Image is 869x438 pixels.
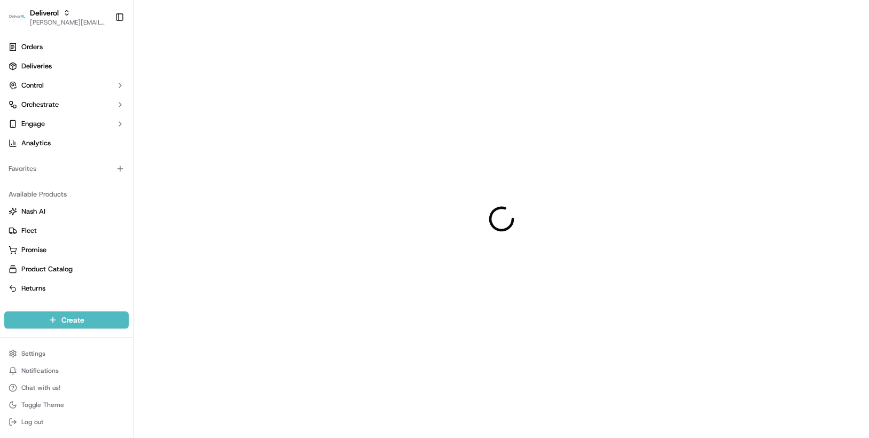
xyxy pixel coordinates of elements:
span: Fleet [21,226,37,236]
a: Deliveries [4,58,129,75]
a: Returns [9,284,124,293]
span: Control [21,81,44,90]
span: Orders [21,42,43,52]
button: Deliverol [30,7,59,18]
span: Returns [21,284,45,293]
div: Favorites [4,160,129,177]
button: Returns [4,280,129,297]
span: Analytics [21,138,51,148]
button: Engage [4,115,129,132]
span: Product Catalog [21,264,73,274]
button: Create [4,311,129,328]
a: Fleet [9,226,124,236]
span: Orchestrate [21,100,59,109]
button: Toggle Theme [4,397,129,412]
button: Orchestrate [4,96,129,113]
span: Nash AI [21,207,45,216]
span: Deliveries [21,61,52,71]
span: Chat with us! [21,384,60,392]
span: Log out [21,418,43,426]
button: DeliverolDeliverol[PERSON_NAME][EMAIL_ADDRESS][PERSON_NAME][DOMAIN_NAME] [4,4,111,30]
a: Nash AI [9,207,124,216]
span: Toggle Theme [21,401,64,409]
a: Orders [4,38,129,56]
span: Settings [21,349,45,358]
a: Promise [9,245,124,255]
button: Fleet [4,222,129,239]
button: Product Catalog [4,261,129,278]
button: Promise [4,241,129,259]
button: Nash AI [4,203,129,220]
span: Create [61,315,84,325]
button: Chat with us! [4,380,129,395]
button: Control [4,77,129,94]
button: Notifications [4,363,129,378]
a: Product Catalog [9,264,124,274]
span: Notifications [21,366,59,375]
button: Log out [4,414,129,429]
span: Engage [21,119,45,129]
button: Settings [4,346,129,361]
span: Promise [21,245,46,255]
div: Available Products [4,186,129,203]
a: Analytics [4,135,129,152]
img: Deliverol [9,10,26,25]
button: [PERSON_NAME][EMAIL_ADDRESS][PERSON_NAME][DOMAIN_NAME] [30,18,106,27]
